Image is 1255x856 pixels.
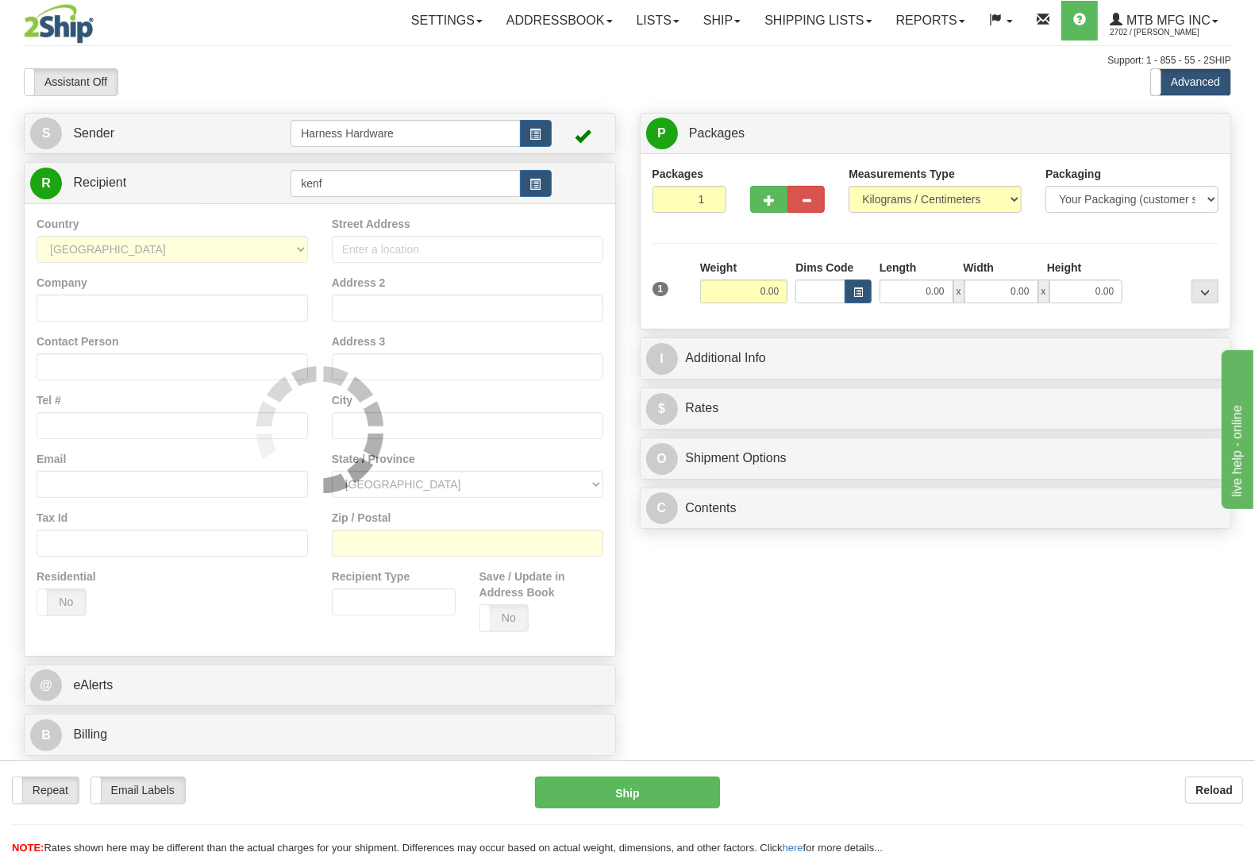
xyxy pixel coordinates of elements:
div: Support: 1 - 855 - 55 - 2SHIP [24,54,1231,67]
a: S Sender [30,118,291,150]
div: live help - online [12,10,147,29]
button: Ship [535,777,720,808]
a: P Packages [646,118,1226,150]
span: $ [646,393,678,425]
iframe: chat widget [1218,347,1253,509]
span: I [646,343,678,375]
a: Addressbook [495,1,625,40]
a: IAdditional Info [646,342,1226,375]
span: S [30,118,62,149]
a: @ eAlerts [30,669,610,702]
a: B Billing [30,719,610,751]
a: MTB MFG INC 2702 / [PERSON_NAME] [1098,1,1230,40]
span: x [1038,280,1049,303]
span: C [646,492,678,524]
a: here [783,842,803,854]
button: Reload [1185,777,1243,804]
input: Recipient Id [291,170,520,197]
img: loader.gif [256,366,383,493]
span: Packages [689,126,745,140]
span: Sender [73,126,114,140]
label: Repeat [13,777,79,803]
span: 1 [653,282,669,296]
span: x [953,280,964,303]
span: MTB MFG INC [1122,13,1211,27]
span: Billing [73,727,107,741]
label: Assistant Off [25,69,117,94]
label: Packages [653,166,704,182]
img: logo2702.jpg [24,4,94,44]
span: eAlerts [73,678,113,692]
span: Recipient [73,175,126,189]
span: NOTE: [12,842,44,854]
span: R [30,168,62,199]
label: Advanced [1151,69,1230,94]
label: Height [1047,260,1082,276]
b: Reload [1195,784,1233,796]
span: O [646,443,678,475]
a: CContents [646,492,1226,525]
label: Dims Code [795,260,853,276]
label: Weight [700,260,737,276]
span: 2702 / [PERSON_NAME] [1110,25,1229,40]
label: Measurements Type [849,166,955,182]
div: ... [1191,280,1218,303]
a: Settings [399,1,495,40]
span: @ [30,669,62,701]
a: $Rates [646,392,1226,425]
span: B [30,719,62,751]
a: Shipping lists [753,1,884,40]
label: Width [963,260,994,276]
a: Ship [691,1,753,40]
label: Packaging [1045,166,1101,182]
input: Sender Id [291,120,520,147]
span: P [646,118,678,149]
a: R Recipient [30,167,262,199]
a: Lists [625,1,691,40]
a: Reports [884,1,977,40]
a: OShipment Options [646,442,1226,475]
label: Length [880,260,917,276]
label: Email Labels [91,777,185,803]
